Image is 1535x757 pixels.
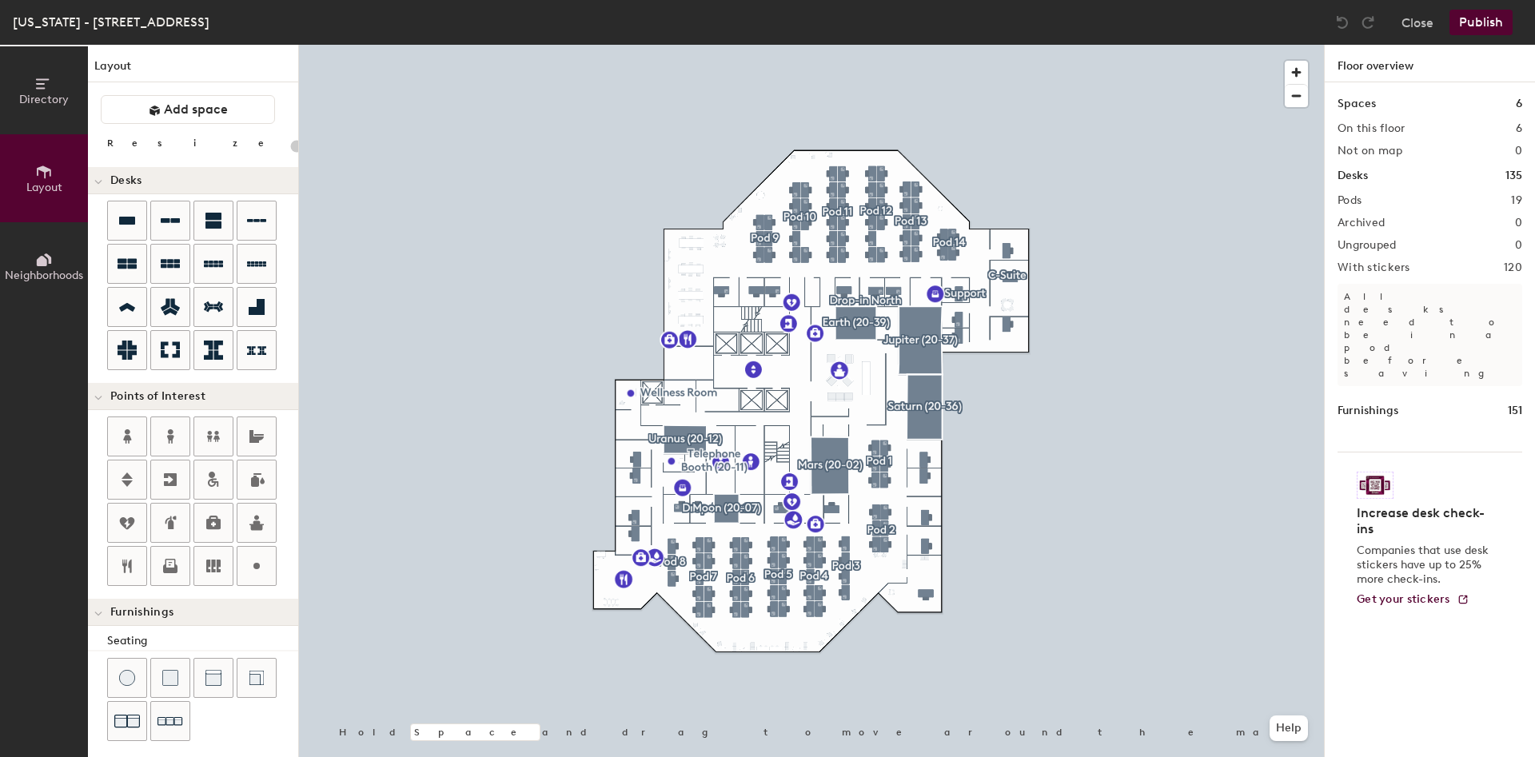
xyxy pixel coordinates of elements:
button: Couch (middle) [193,658,233,698]
h2: Pods [1338,194,1362,207]
h1: Desks [1338,167,1368,185]
img: Cushion [162,670,178,686]
button: Stool [107,658,147,698]
span: Add space [164,102,228,118]
button: Couch (x3) [150,701,190,741]
p: All desks need to be in a pod before saving [1338,284,1522,386]
img: Couch (x2) [114,708,140,734]
div: [US_STATE] - [STREET_ADDRESS] [13,12,209,32]
h2: Ungrouped [1338,239,1397,252]
a: Get your stickers [1357,593,1469,607]
img: Couch (middle) [205,670,221,686]
h2: 0 [1515,239,1522,252]
p: Companies that use desk stickers have up to 25% more check-ins. [1357,544,1493,587]
button: Publish [1449,10,1513,35]
button: Couch (x2) [107,701,147,741]
span: Furnishings [110,606,173,619]
img: Sticker logo [1357,472,1393,499]
h2: 6 [1516,122,1522,135]
span: Points of Interest [110,390,205,403]
span: Get your stickers [1357,592,1450,606]
h2: With stickers [1338,261,1410,274]
img: Redo [1360,14,1376,30]
img: Couch (x3) [157,709,183,734]
span: Layout [26,181,62,194]
h2: On this floor [1338,122,1405,135]
h1: Furnishings [1338,402,1398,420]
h1: Floor overview [1325,45,1535,82]
h2: 0 [1515,145,1522,157]
h2: Not on map [1338,145,1402,157]
img: Couch (corner) [249,670,265,686]
span: Directory [19,93,69,106]
h1: 151 [1508,402,1522,420]
h4: Increase desk check-ins [1357,505,1493,537]
h2: 19 [1511,194,1522,207]
h2: Archived [1338,217,1385,229]
div: Resize [107,137,284,149]
span: Desks [110,174,142,187]
img: Undo [1334,14,1350,30]
img: Stool [119,670,135,686]
button: Cushion [150,658,190,698]
span: Neighborhoods [5,269,83,282]
button: Add space [101,95,275,124]
h1: Spaces [1338,95,1376,113]
h1: 135 [1505,167,1522,185]
button: Close [1401,10,1433,35]
h2: 120 [1504,261,1522,274]
h2: 0 [1515,217,1522,229]
div: Seating [107,632,298,650]
button: Couch (corner) [237,658,277,698]
h1: Layout [88,58,298,82]
h1: 6 [1516,95,1522,113]
button: Help [1270,715,1308,741]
